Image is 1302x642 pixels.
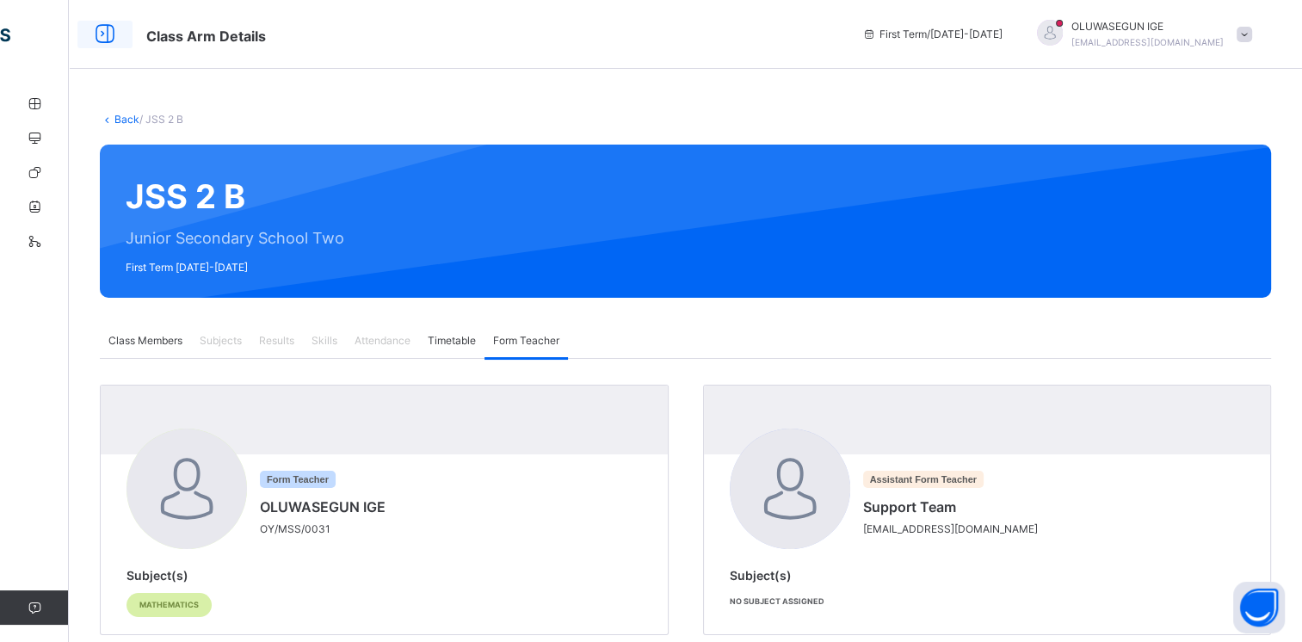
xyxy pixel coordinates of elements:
[126,568,188,583] span: Subject(s)
[1020,19,1261,50] div: OLUWASEGUNIGE
[863,497,1029,517] span: Support Team
[355,333,410,349] span: Attendance
[1071,37,1224,47] span: [EMAIL_ADDRESS][DOMAIN_NAME]
[146,28,266,45] span: Class Arm Details
[863,471,984,488] span: Assistant Form Teacher
[139,113,183,126] span: / JSS 2 B
[108,333,182,349] span: Class Members
[139,599,199,611] span: Mathematics
[863,522,1038,537] span: [EMAIL_ADDRESS][DOMAIN_NAME]
[428,333,476,349] span: Timetable
[259,333,294,349] span: Results
[260,471,336,488] span: Form Teacher
[260,522,394,537] span: OY/MSS/0031
[1233,582,1285,633] button: Open asap
[260,497,386,517] span: OLUWASEGUN IGE
[1071,19,1224,34] span: OLUWASEGUN IGE
[493,333,559,349] span: Form Teacher
[730,596,824,606] span: No subject assigned
[200,333,242,349] span: Subjects
[114,113,139,126] a: Back
[312,333,337,349] span: Skills
[730,568,792,583] span: Subject(s)
[862,27,1003,42] span: session/term information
